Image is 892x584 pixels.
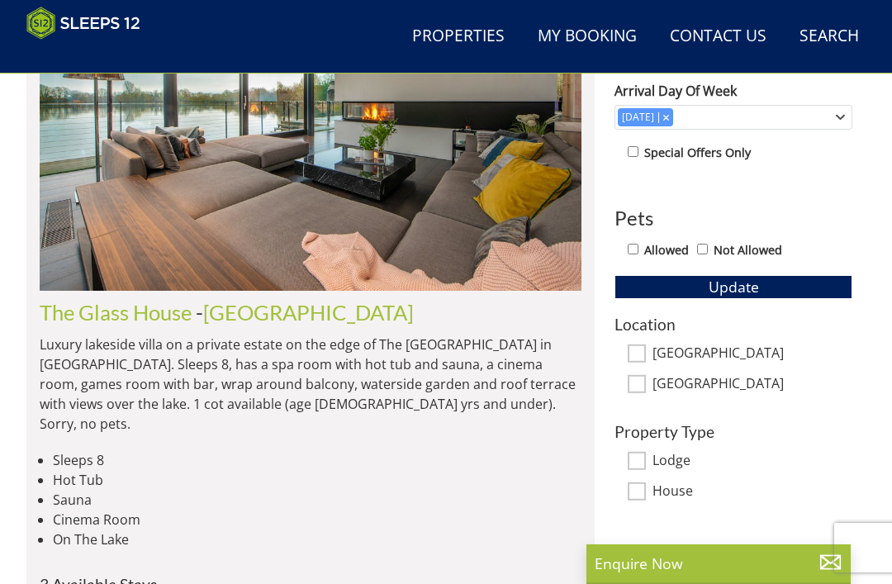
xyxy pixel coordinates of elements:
[203,300,414,325] a: [GEOGRAPHIC_DATA]
[663,18,773,55] a: Contact Us
[26,7,140,40] img: Sleeps 12
[196,300,414,325] span: -
[53,510,581,529] li: Cinema Room
[644,241,689,259] label: Allowed
[714,241,782,259] label: Not Allowed
[652,453,852,471] label: Lodge
[595,553,842,574] p: Enquire Now
[406,18,511,55] a: Properties
[652,483,852,501] label: House
[614,275,852,298] button: Update
[18,50,192,64] iframe: Customer reviews powered by Trustpilot
[793,18,866,55] a: Search
[40,335,581,434] p: Luxury lakeside villa on a private estate on the edge of The [GEOGRAPHIC_DATA] in [GEOGRAPHIC_DAT...
[614,81,852,101] label: Arrival Day Of Week
[53,490,581,510] li: Sauna
[40,300,192,325] a: The Glass House
[614,207,852,229] h3: Pets
[53,529,581,549] li: On The Lake
[618,110,658,125] div: [DATE]
[652,376,852,394] label: [GEOGRAPHIC_DATA]
[652,345,852,363] label: [GEOGRAPHIC_DATA]
[531,18,643,55] a: My Booking
[709,277,759,297] span: Update
[53,450,581,470] li: Sleeps 8
[53,470,581,490] li: Hot Tub
[644,144,751,162] label: Special Offers Only
[614,423,852,440] h3: Property Type
[614,316,852,333] h3: Location
[614,105,852,130] div: Combobox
